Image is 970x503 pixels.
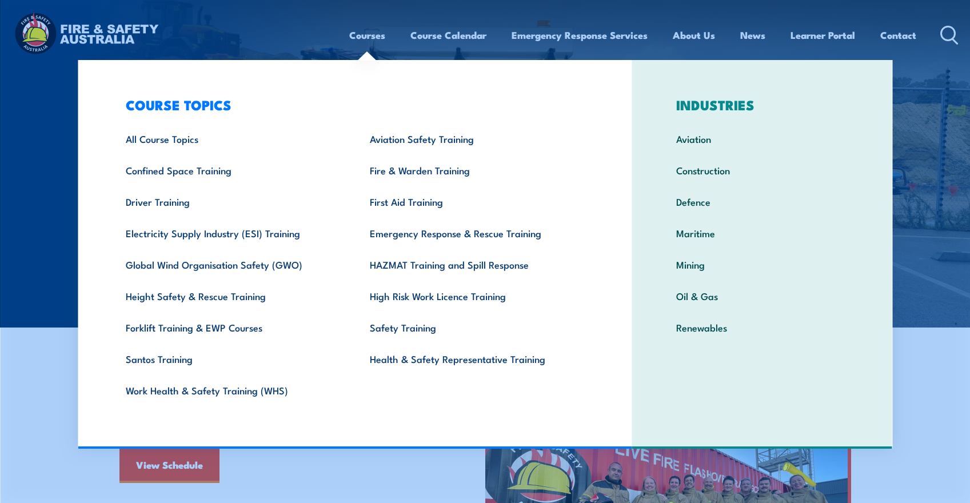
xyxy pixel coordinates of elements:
a: View Schedule [119,449,219,483]
a: Construction [658,154,866,186]
a: News [740,20,765,50]
a: Aviation [658,123,866,154]
h3: INDUSTRIES [658,97,866,113]
a: Renewables [658,312,866,343]
a: Courses [349,20,385,50]
h3: COURSE TOPICS [108,97,596,113]
a: Mining [658,249,866,280]
a: Forklift Training & EWP Courses [108,312,352,343]
a: Health & Safety Representative Training [352,343,596,374]
a: Oil & Gas [658,280,866,312]
a: First Aid Training [352,186,596,217]
a: Driver Training [108,186,352,217]
a: About Us [673,20,715,50]
a: Work Health & Safety Training (WHS) [108,374,352,406]
a: Maritime [658,217,866,249]
a: Contact [880,20,916,50]
a: High Risk Work Licence Training [352,280,596,312]
a: Global Wind Organisation Safety (GWO) [108,249,352,280]
a: Height Safety & Rescue Training [108,280,352,312]
a: Course Calendar [410,20,486,50]
a: Aviation Safety Training [352,123,596,154]
a: Safety Training [352,312,596,343]
a: Santos Training [108,343,352,374]
a: Fire & Warden Training [352,154,596,186]
a: Emergency Response Services [512,20,648,50]
a: Learner Portal [791,20,855,50]
a: Emergency Response & Rescue Training [352,217,596,249]
a: HAZMAT Training and Spill Response [352,249,596,280]
a: Electricity Supply Industry (ESI) Training [108,217,352,249]
a: All Course Topics [108,123,352,154]
a: Confined Space Training [108,154,352,186]
a: Defence [658,186,866,217]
